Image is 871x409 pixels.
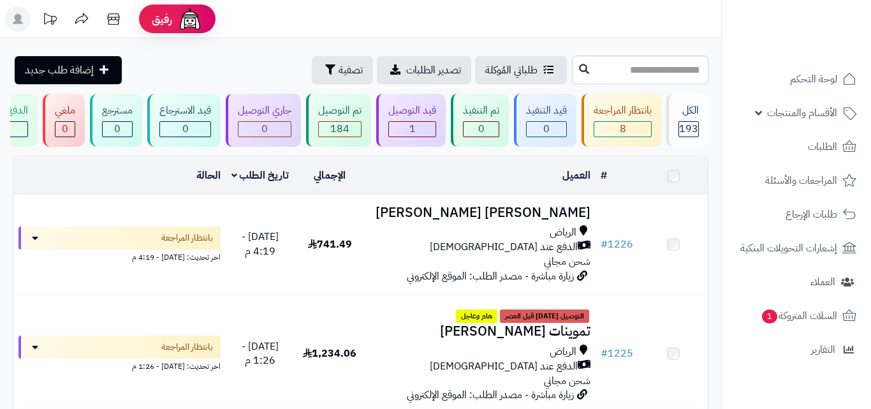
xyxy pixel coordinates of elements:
[152,11,172,27] span: رفيق
[261,121,268,137] span: 0
[407,387,574,403] span: زيارة مباشرة - مصدر الطلب: الموقع الإلكتروني
[448,94,511,147] a: تم التنفيذ 0
[303,346,356,361] span: 1,234.06
[790,70,837,88] span: لوحة التحكم
[786,205,837,223] span: طلبات الإرجاع
[464,122,499,137] div: 0
[223,94,304,147] a: جاري التوصيل 0
[62,121,68,137] span: 0
[579,94,664,147] a: بانتظار المراجعة 8
[304,94,374,147] a: تم التوصيل 184
[729,233,863,264] a: إشعارات التحويلات البنكية
[729,334,863,365] a: التقارير
[377,56,471,84] a: تصدير الطلبات
[409,121,416,137] span: 1
[729,64,863,94] a: لوحة التحكم
[511,94,579,147] a: قيد التنفيذ 0
[594,122,651,137] div: 8
[308,237,352,252] span: 741.49
[102,103,133,118] div: مسترجع
[463,103,499,118] div: تم التنفيذ
[319,122,361,137] div: 184
[601,346,608,361] span: #
[406,63,461,78] span: تصدير الطلبات
[729,199,863,230] a: طلبات الإرجاع
[550,225,576,240] span: الرياض
[314,168,346,183] a: الإجمالي
[761,307,837,325] span: السلات المتروكة
[87,94,145,147] a: مسترجع 0
[114,121,121,137] span: 0
[369,324,590,339] h3: تموينات [PERSON_NAME]
[601,237,633,252] a: #1226
[594,103,652,118] div: بانتظار المراجعة
[388,103,436,118] div: قيد التوصيل
[312,56,373,84] button: تصفية
[475,56,567,84] a: طلباتي المُوكلة
[601,346,633,361] a: #1225
[18,359,221,372] div: اخر تحديث: [DATE] - 1:26 م
[40,94,87,147] a: ملغي 0
[811,341,835,359] span: التقارير
[18,249,221,263] div: اخر تحديث: [DATE] - 4:19 م
[478,121,485,137] span: 0
[810,273,835,291] span: العملاء
[740,239,837,257] span: إشعارات التحويلات البنكية
[500,309,589,323] span: التوصيل [DATE] قبل العصر
[177,6,203,32] img: ai-face.png
[544,254,590,269] span: شحن مجاني
[526,103,567,118] div: قيد التنفيذ
[430,359,578,374] span: الدفع عند [DEMOGRAPHIC_DATA]
[456,309,497,323] span: هام وعاجل
[103,122,132,137] div: 0
[762,309,778,324] span: 1
[389,122,435,137] div: 1
[544,373,590,389] span: شحن مجاني
[182,121,189,137] span: 0
[339,63,363,78] span: تصفية
[729,165,863,196] a: المراجعات والأسئلة
[161,341,213,353] span: بانتظار المراجعة
[242,339,279,369] span: [DATE] - 1:26 م
[562,168,590,183] a: العميل
[485,63,538,78] span: طلباتي المُوكلة
[238,103,291,118] div: جاري التوصيل
[238,122,291,137] div: 0
[601,168,607,183] a: #
[15,56,122,84] a: إضافة طلب جديد
[25,63,94,78] span: إضافة طلب جديد
[765,172,837,190] span: المراجعات والأسئلة
[808,138,837,156] span: الطلبات
[34,6,66,35] a: تحديثات المنصة
[550,345,576,359] span: الرياض
[543,121,550,137] span: 0
[407,269,574,284] span: زيارة مباشرة - مصدر الطلب: الموقع الإلكتروني
[784,27,859,54] img: logo-2.png
[729,131,863,162] a: الطلبات
[55,103,75,118] div: ملغي
[664,94,711,147] a: الكل193
[729,267,863,297] a: العملاء
[318,103,362,118] div: تم التوصيل
[196,168,221,183] a: الحالة
[161,232,213,244] span: بانتظار المراجعة
[679,121,698,137] span: 193
[231,168,289,183] a: تاريخ الطلب
[55,122,75,137] div: 0
[601,237,608,252] span: #
[159,103,211,118] div: قيد الاسترجاع
[369,205,590,220] h3: [PERSON_NAME] [PERSON_NAME]
[767,104,837,122] span: الأقسام والمنتجات
[145,94,223,147] a: قيد الاسترجاع 0
[527,122,566,137] div: 0
[620,121,626,137] span: 8
[678,103,699,118] div: الكل
[160,122,210,137] div: 0
[430,240,578,255] span: الدفع عند [DEMOGRAPHIC_DATA]
[374,94,448,147] a: قيد التوصيل 1
[330,121,349,137] span: 184
[729,301,863,331] a: السلات المتروكة1
[242,229,279,259] span: [DATE] - 4:19 م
